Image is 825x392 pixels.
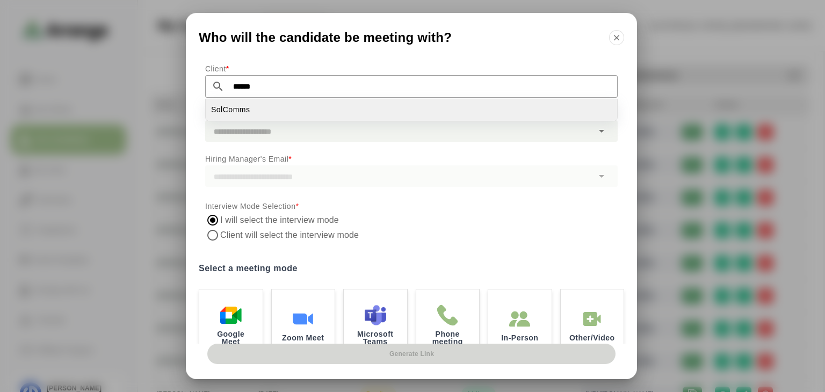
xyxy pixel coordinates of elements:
[437,304,458,326] img: Phone meeting
[220,304,242,326] img: Google Meet
[208,330,254,345] p: Google Meet
[282,334,324,342] p: Zoom Meet
[425,330,471,345] p: Phone meeting
[220,213,339,228] label: I will select the interview mode
[509,308,531,330] img: In-Person
[569,334,615,342] p: Other/Video
[205,200,618,213] p: Interview Mode Selection
[352,330,399,345] p: Microsoft Teams
[220,228,361,243] label: Client will select the interview mode
[205,153,618,165] p: Hiring Manager's Email
[501,334,538,342] p: In-Person
[205,62,618,75] p: Client
[581,308,603,330] img: In-Person
[199,261,624,276] label: Select a meeting mode
[365,304,386,326] img: Microsoft Teams
[211,104,250,115] span: SolComms
[292,308,314,330] img: Zoom Meet
[199,31,452,44] span: Who will the candidate be meeting with?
